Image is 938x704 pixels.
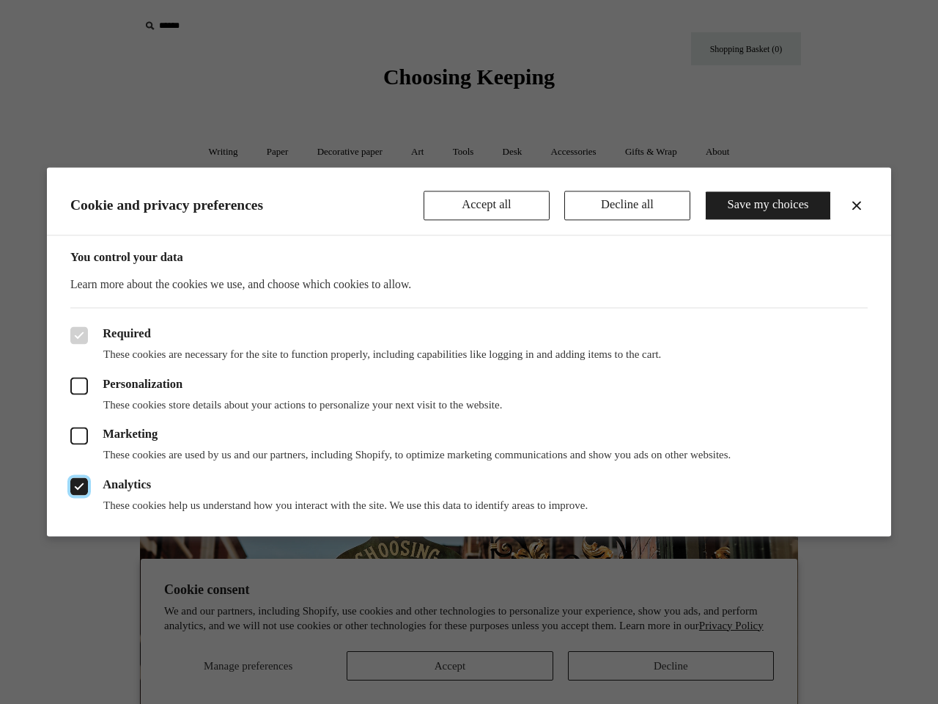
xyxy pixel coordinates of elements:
[70,499,868,513] p: These cookies help us understand how you interact with the site. We use this data to identify are...
[424,191,550,220] button: Accept all
[564,191,690,220] button: Decline all
[70,428,868,445] label: Marketing
[70,398,868,413] p: These cookies store details about your actions to personalize your next visit to the website.
[70,276,868,293] p: Learn more about the cookies we use, and choose which cookies to allow.
[70,197,424,214] h2: Cookie and privacy preferences
[70,449,868,463] p: These cookies are used by us and our partners, including Shopify, to optimize marketing communica...
[70,348,868,363] p: These cookies are necessary for the site to function properly, including capabilities like loggin...
[70,327,868,345] label: Required
[70,477,868,495] label: Analytics
[705,191,831,220] button: Save my choices
[70,250,868,265] h3: You control your data
[70,377,868,395] label: Personalization
[848,197,865,214] button: Close dialog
